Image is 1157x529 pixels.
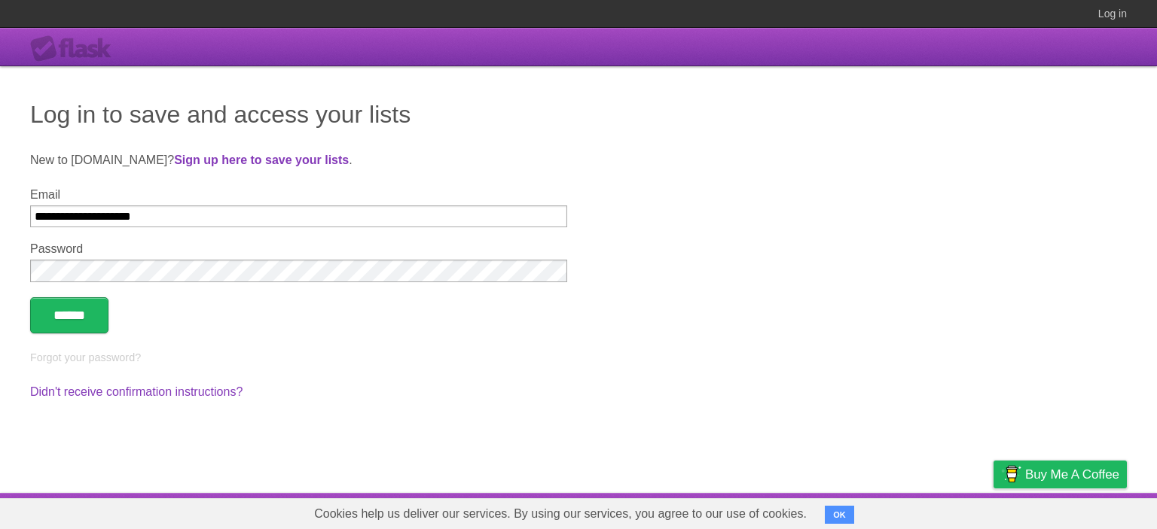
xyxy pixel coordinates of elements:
a: Terms [923,497,956,525]
a: Suggest a feature [1032,497,1127,525]
a: Buy me a coffee [994,461,1127,488]
img: Buy me a coffee [1001,461,1021,487]
div: Flask [30,35,121,62]
label: Email [30,188,567,202]
span: Cookies help us deliver our services. By using our services, you agree to our use of cookies. [299,499,822,529]
a: Developers [843,497,904,525]
a: Forgot your password? [30,351,141,363]
a: About [793,497,825,525]
p: New to [DOMAIN_NAME]? . [30,151,1127,169]
span: Buy me a coffee [1025,461,1119,488]
h1: Log in to save and access your lists [30,96,1127,132]
label: Password [30,242,567,256]
a: Didn't receive confirmation instructions? [30,385,243,398]
button: OK [825,506,854,524]
a: Privacy [974,497,1013,525]
a: Sign up here to save your lists [174,154,349,166]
